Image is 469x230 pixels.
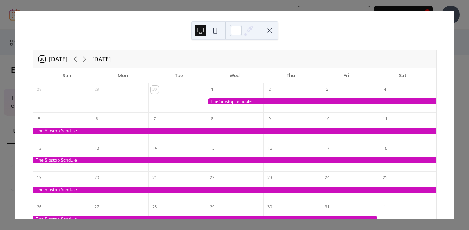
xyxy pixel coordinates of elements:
div: [DATE] [92,55,111,64]
div: 15 [208,144,216,152]
div: Sun [39,68,95,83]
div: 31 [323,203,331,211]
div: 29 [208,203,216,211]
div: 16 [266,144,274,152]
div: Thu [263,68,319,83]
div: 25 [381,174,389,182]
div: 24 [323,174,331,182]
div: Tue [151,68,207,83]
div: 13 [93,144,101,152]
div: 28 [35,86,43,94]
div: 3 [323,86,331,94]
div: 22 [208,174,216,182]
div: 11 [381,115,389,123]
div: 1 [208,86,216,94]
div: 20 [93,174,101,182]
div: 10 [323,115,331,123]
div: Sat [374,68,431,83]
div: The Sipstop Schdule [33,187,436,193]
button: 30[DATE] [36,54,70,64]
div: The Sipstop Schdule [33,216,379,222]
div: 4 [381,86,389,94]
div: 30 [266,203,274,211]
div: The Sipstop Schdule [33,157,436,163]
div: Fri [319,68,375,83]
div: 12 [35,144,43,152]
div: 2 [266,86,274,94]
div: 29 [93,86,101,94]
div: 1 [381,203,389,211]
div: 5 [35,115,43,123]
div: 23 [266,174,274,182]
div: The Sipstop Schdule [206,98,436,105]
div: 8 [208,115,216,123]
div: 27 [93,203,101,211]
div: 9 [266,115,274,123]
div: 6 [93,115,101,123]
div: 14 [151,144,159,152]
div: 7 [151,115,159,123]
div: Mon [95,68,151,83]
div: 28 [151,203,159,211]
div: 30 [151,86,159,94]
div: 17 [323,144,331,152]
div: 26 [35,203,43,211]
div: 21 [151,174,159,182]
div: 19 [35,174,43,182]
div: 18 [381,144,389,152]
div: Wed [207,68,263,83]
div: The Sipstop Schdule [33,128,436,134]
